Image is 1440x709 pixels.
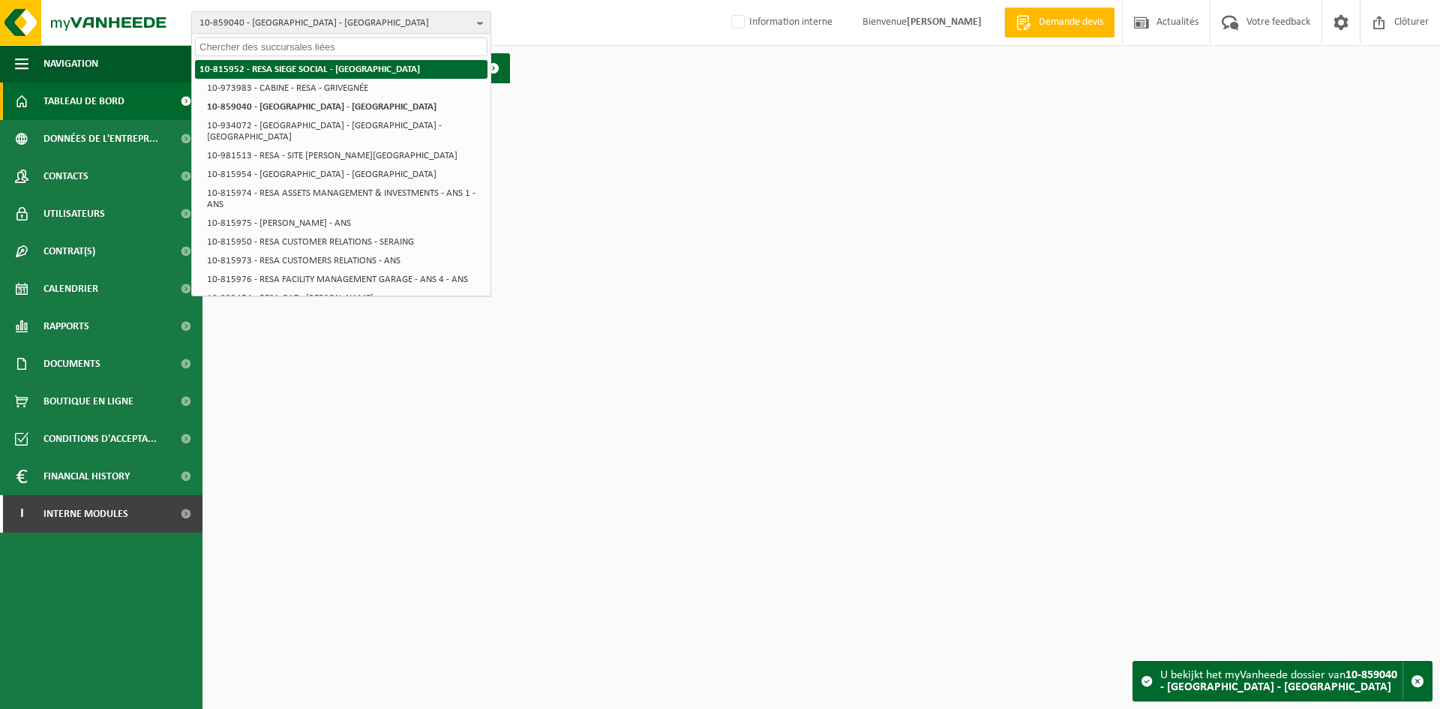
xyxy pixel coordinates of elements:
span: Données de l'entrepr... [43,120,158,158]
span: 10-859040 - [GEOGRAPHIC_DATA] - [GEOGRAPHIC_DATA] [199,12,471,35]
li: 10-815975 - [PERSON_NAME] - ANS [202,214,487,233]
li: 10-815950 - RESA CUSTOMER RELATIONS - SERAING [202,233,487,251]
strong: 10-815952 - RESA SIEGE SOCIAL - [GEOGRAPHIC_DATA] [199,65,420,74]
div: U bekijkt het myVanheede dossier van [1160,662,1402,701]
li: 10-815974 - RESA ASSETS MANAGEMENT & INVESTMENTS - ANS 1 - ANS [202,184,487,214]
span: Documents [43,345,100,383]
span: Rapports [43,308,89,345]
li: 10-859040 - [GEOGRAPHIC_DATA] - [GEOGRAPHIC_DATA] [202,98,487,116]
span: Boutique en ligne [43,383,133,420]
span: Contrat(s) [43,233,95,270]
span: Interne modules [43,495,128,533]
strong: [PERSON_NAME] [907,17,982,28]
li: 10-934072 - [GEOGRAPHIC_DATA] - [GEOGRAPHIC_DATA] - [GEOGRAPHIC_DATA] [202,116,487,146]
button: 10-859040 - [GEOGRAPHIC_DATA] - [GEOGRAPHIC_DATA] [191,11,491,34]
li: 10-823454 - RESA GAZ - [PERSON_NAME] [202,289,487,308]
li: 10-815973 - RESA CUSTOMERS RELATIONS - ANS [202,251,487,270]
a: Demande devis [1004,8,1114,38]
li: 10-981513 - RESA - SITE [PERSON_NAME][GEOGRAPHIC_DATA] [202,146,487,165]
span: Demande devis [1035,15,1107,30]
span: Calendrier [43,270,98,308]
strong: 10-859040 - [GEOGRAPHIC_DATA] - [GEOGRAPHIC_DATA] [1160,669,1397,693]
label: Information interne [728,11,832,34]
input: Chercher des succursales liées [195,38,487,56]
span: Navigation [43,45,98,83]
span: Conditions d'accepta... [43,420,157,458]
span: Tableau de bord [43,83,124,120]
span: Financial History [43,458,130,495]
span: I [15,495,28,533]
li: 10-815976 - RESA FACILITY MANAGEMENT GARAGE - ANS 4 - ANS [202,270,487,289]
span: Contacts [43,158,88,195]
li: 10-973983 - CABINE - RESA - GRIVEGNÉE [202,79,487,98]
span: Utilisateurs [43,195,105,233]
li: 10-815954 - [GEOGRAPHIC_DATA] - [GEOGRAPHIC_DATA] [202,165,487,184]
